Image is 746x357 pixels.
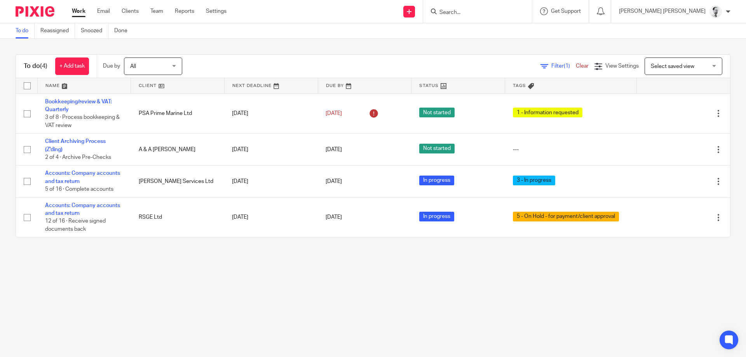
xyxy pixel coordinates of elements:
a: Accounts: Company accounts and tax return [45,171,120,184]
span: In progress [419,176,454,185]
span: In progress [419,212,454,221]
p: Due by [103,62,120,70]
a: Client Archiving Process (Z'ding) [45,139,106,152]
span: (4) [40,63,47,69]
span: [DATE] [326,179,342,184]
input: Search [439,9,509,16]
a: Settings [206,7,227,15]
a: Accounts: Company accounts and tax return [45,203,120,216]
span: Get Support [551,9,581,14]
p: [PERSON_NAME] [PERSON_NAME] [619,7,706,15]
a: To do [16,23,35,38]
a: Work [72,7,85,15]
a: Email [97,7,110,15]
img: Pixie [16,6,54,17]
a: Reassigned [40,23,75,38]
a: + Add task [55,57,89,75]
a: Clear [576,63,589,69]
span: [DATE] [326,215,342,220]
span: View Settings [605,63,639,69]
a: Snoozed [81,23,108,38]
span: Tags [513,84,526,88]
td: [DATE] [224,94,318,134]
span: 1 - Information requested [513,108,582,117]
span: 5 of 16 · Complete accounts [45,186,113,192]
span: Select saved view [651,64,694,69]
a: Done [114,23,133,38]
span: 2 of 4 · Archive Pre-Checks [45,155,111,160]
span: 5 - On Hold - for payment/client approval [513,212,619,221]
a: Team [150,7,163,15]
div: --- [513,146,629,153]
span: [DATE] [326,111,342,116]
span: All [130,64,136,69]
td: A & A [PERSON_NAME] [131,134,225,165]
span: [DATE] [326,147,342,152]
a: Clients [122,7,139,15]
td: [PERSON_NAME] Services Ltd [131,165,225,197]
td: RSGE Ltd [131,197,225,237]
h1: To do [24,62,47,70]
td: [DATE] [224,197,318,237]
span: 3 - In progress [513,176,555,185]
span: Not started [419,108,455,117]
a: Reports [175,7,194,15]
span: 3 of 8 · Process bookkeeping & VAT review [45,115,120,128]
span: Filter [551,63,576,69]
span: 12 of 16 · Receive signed documents back [45,219,106,232]
span: (1) [564,63,570,69]
td: [DATE] [224,165,318,197]
td: [DATE] [224,134,318,165]
span: Not started [419,144,455,153]
a: Bookkeeping/review & VAT: Quarterly [45,99,112,112]
td: PSA Prime Marine Ltd [131,94,225,134]
img: Mass_2025.jpg [709,5,722,18]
